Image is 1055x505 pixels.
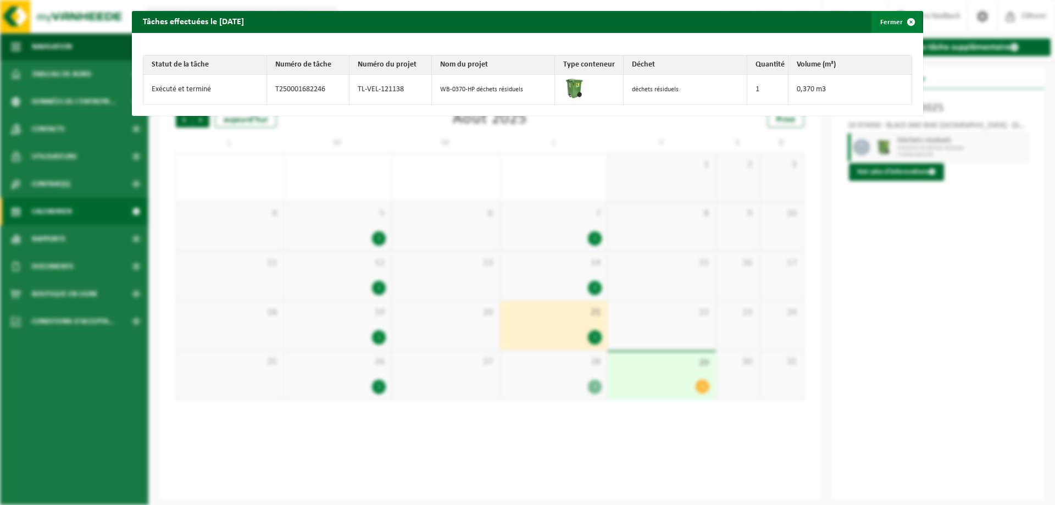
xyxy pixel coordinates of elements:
td: Exécuté et terminé [143,75,267,104]
td: 1 [747,75,789,104]
td: 0,370 m3 [789,75,912,104]
td: TL-VEL-121138 [349,75,432,104]
th: Volume (m³) [789,56,912,75]
th: Statut de la tâche [143,56,267,75]
th: Quantité [747,56,789,75]
th: Numéro de tâche [267,56,349,75]
h2: Tâches effectuées le [DATE] [132,11,255,32]
td: T250001682246 [267,75,349,104]
th: Nom du projet [432,56,556,75]
th: Type conteneur [555,56,624,75]
th: Déchet [624,56,747,75]
button: Fermer [871,11,922,33]
td: déchets résiduels [624,75,747,104]
td: WB-0370-HP déchets résiduels [432,75,556,104]
th: Numéro du projet [349,56,432,75]
img: WB-0370-HPE-GN-51 [563,77,585,99]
